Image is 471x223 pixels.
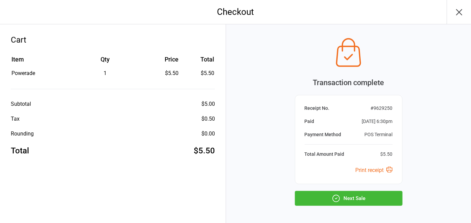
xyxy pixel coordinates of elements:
div: Payment Method [305,131,341,138]
div: Total [11,145,29,157]
div: Rounding [11,130,34,138]
div: Transaction complete [295,77,403,88]
div: POS Terminal [365,131,393,138]
div: Price [142,55,178,64]
div: # 9629250 [371,105,393,112]
span: Powerade [11,70,35,76]
div: $5.50 [194,145,215,157]
th: Item [11,55,68,69]
div: [DATE] 6:30pm [362,118,393,125]
div: Cart [11,34,215,46]
div: $5.50 [381,151,393,158]
div: Receipt No. [305,105,330,112]
div: Total Amount Paid [305,151,344,158]
div: $0.00 [201,130,215,138]
div: $0.50 [201,115,215,123]
div: Paid [305,118,314,125]
th: Qty [69,55,142,69]
div: Subtotal [11,100,31,108]
td: $5.50 [181,69,214,77]
button: Next Sale [295,191,403,206]
th: Total [181,55,214,69]
a: Print receipt [356,167,393,173]
div: $5.50 [142,69,178,77]
div: 1 [69,69,142,77]
div: Tax [11,115,20,123]
div: $5.00 [201,100,215,108]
